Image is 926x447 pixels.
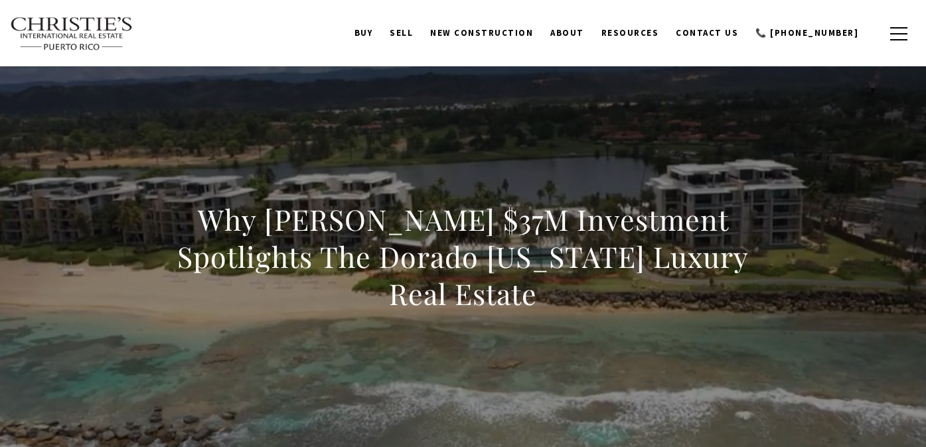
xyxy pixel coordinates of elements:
a: New Construction [422,21,542,46]
a: SELL [381,21,422,46]
a: About [542,21,593,46]
span: Contact Us [676,27,738,38]
a: BUY [346,21,382,46]
span: 📞 [PHONE_NUMBER] [755,27,858,38]
span: New Construction [430,27,533,38]
img: Christie's International Real Estate text transparent background [10,17,133,51]
h1: Why [PERSON_NAME] $37M Investment Spotlights The Dorado [US_STATE] Luxury Real Estate [171,201,756,312]
a: 📞 [PHONE_NUMBER] [747,21,867,46]
a: Resources [593,21,668,46]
